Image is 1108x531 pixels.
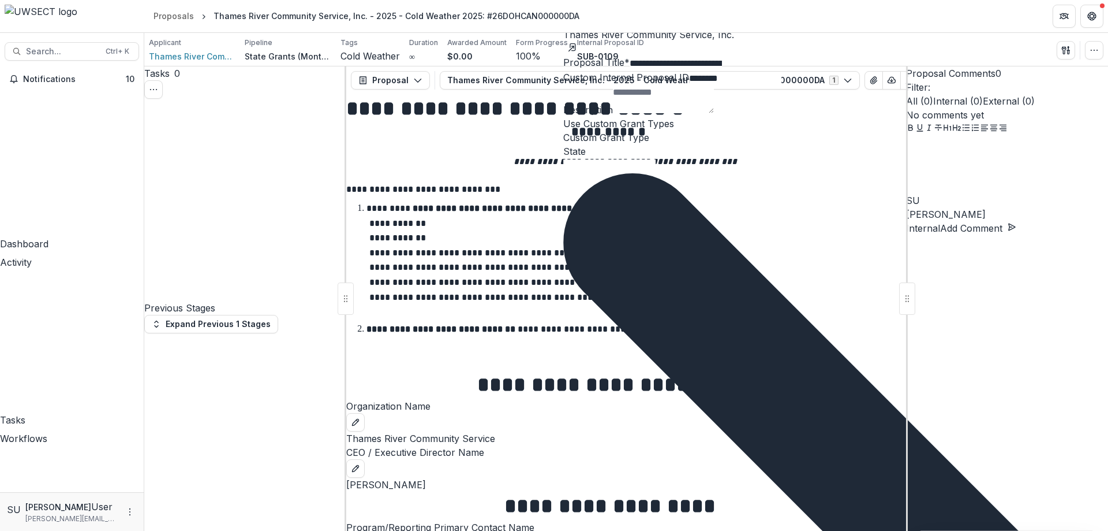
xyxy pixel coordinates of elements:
[25,514,118,524] p: [PERSON_NAME][EMAIL_ADDRESS][PERSON_NAME][DOMAIN_NAME]
[23,75,126,84] span: Notifications
[440,71,860,90] button: Thames River Community Service, Inc. - 2025 - Cold Weather 2025: #26DOHCAN000000DA1
[174,68,180,79] span: 0
[144,80,163,99] button: Toggle View Cancelled Tasks
[149,8,584,24] nav: breadcrumb
[563,104,613,116] label: Description
[346,399,906,413] p: Organization Name
[351,71,430,90] button: Proposal
[1080,5,1103,28] button: Get Help
[5,42,139,61] button: Search...
[516,49,541,63] p: 100 %
[346,459,365,478] button: edit
[340,38,358,48] p: Tags
[563,57,630,68] label: Proposal Title
[1053,5,1076,28] button: Partners
[516,38,568,48] p: Form Progress
[214,10,579,22] div: Thames River Community Service, Inc. - 2025 - Cold Weather 2025: #26DOHCAN000000DA
[26,47,99,57] span: Search...
[409,50,415,62] p: ∞
[346,445,906,459] p: CEO / Executive Director Name
[144,315,278,333] button: Expand Previous 1 Stages
[126,74,134,84] span: 10
[245,50,331,62] p: State Grants (Monthly)
[563,118,674,129] label: Use Custom Grant Types
[340,50,400,62] span: Cold Weather
[447,50,473,62] p: $0.00
[25,501,91,513] p: [PERSON_NAME]
[447,38,507,48] p: Awarded Amount
[563,72,689,83] label: Custom Internal Proposal ID
[154,10,194,22] div: Proposals
[346,432,906,445] p: Thames River Community Service
[563,132,649,143] label: Custom Grant Type
[5,70,139,88] button: Notifications10
[245,38,272,48] p: Pipeline
[144,66,170,80] h3: Tasks
[409,38,438,48] p: Duration
[91,500,113,514] p: User
[149,50,235,62] a: Thames River Community Service, Inc.
[5,5,140,18] img: UWSECT logo
[7,503,21,517] div: Scott Umbel
[346,413,365,432] button: edit
[103,45,132,58] div: Ctrl + K
[149,8,199,24] a: Proposals
[346,478,906,492] p: [PERSON_NAME]
[149,38,181,48] p: Applicant
[123,505,137,519] button: More
[144,301,346,315] h4: Previous Stages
